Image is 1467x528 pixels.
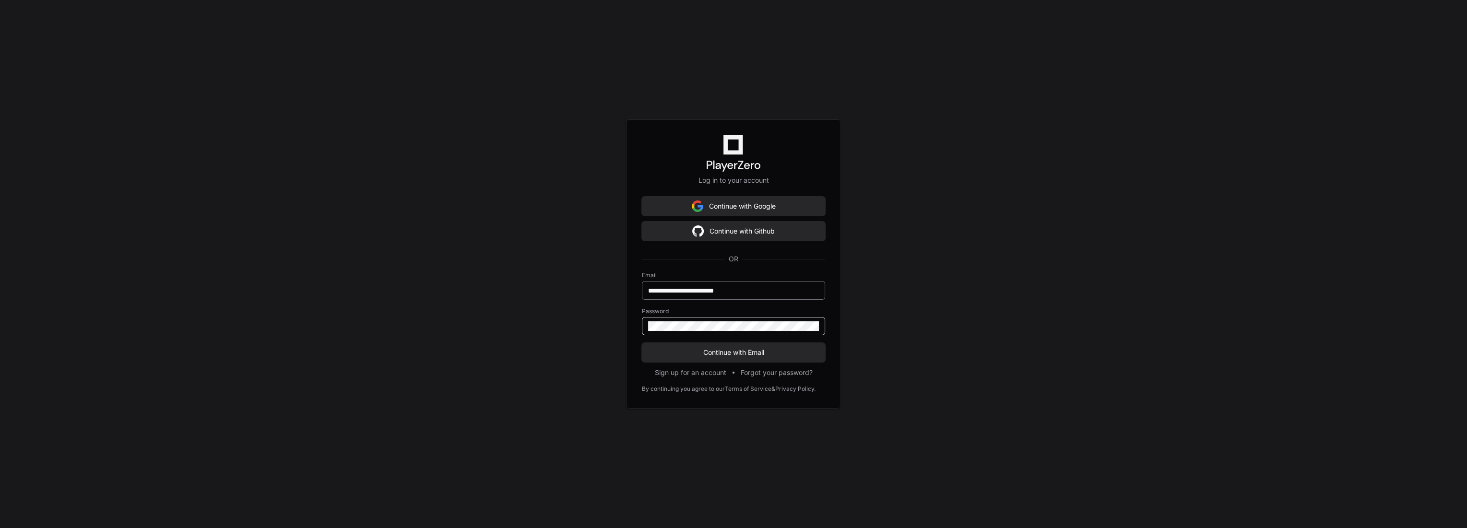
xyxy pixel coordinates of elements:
[642,271,825,279] label: Email
[692,197,703,216] img: Sign in with google
[741,368,813,377] button: Forgot your password?
[655,368,726,377] button: Sign up for an account
[642,222,825,241] button: Continue with Github
[642,385,725,393] div: By continuing you agree to our
[725,254,742,264] span: OR
[775,385,816,393] a: Privacy Policy.
[642,176,825,185] p: Log in to your account
[642,307,825,315] label: Password
[642,197,825,216] button: Continue with Google
[725,385,771,393] a: Terms of Service
[771,385,775,393] div: &
[692,222,704,241] img: Sign in with google
[642,348,825,357] span: Continue with Email
[642,343,825,362] button: Continue with Email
